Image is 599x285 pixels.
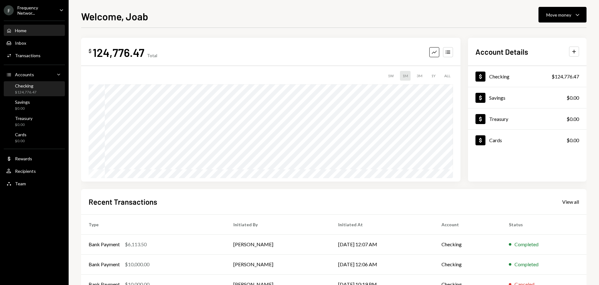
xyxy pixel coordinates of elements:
[562,198,579,205] a: View all
[331,234,434,254] td: [DATE] 12:07 AM
[226,254,331,274] td: [PERSON_NAME]
[489,137,502,143] div: Cards
[538,7,587,22] button: Move money
[4,81,65,96] a: Checking$124,776.47
[4,69,65,80] a: Accounts
[4,130,65,145] a: Cards$0.00
[475,47,528,57] h2: Account Details
[15,72,34,77] div: Accounts
[15,28,27,33] div: Home
[567,137,579,144] div: $0.00
[567,94,579,102] div: $0.00
[125,261,149,268] div: $10,000.00
[4,37,65,48] a: Inbox
[331,254,434,274] td: [DATE] 12:06 AM
[89,48,91,54] div: $
[434,234,501,254] td: Checking
[226,214,331,234] th: Initiated By
[489,95,505,101] div: Savings
[501,214,587,234] th: Status
[4,5,14,15] div: F
[4,97,65,112] a: Savings$0.00
[400,71,411,81] div: 1M
[4,165,65,177] a: Recipients
[125,241,147,248] div: $6,113.50
[15,116,32,121] div: Treasury
[89,197,157,207] h2: Recent Transactions
[147,53,157,58] div: Total
[4,153,65,164] a: Rewards
[89,261,120,268] div: Bank Payment
[226,234,331,254] td: [PERSON_NAME]
[15,53,41,58] div: Transactions
[93,45,144,59] div: 124,776.47
[385,71,396,81] div: 1W
[15,168,36,174] div: Recipients
[4,178,65,189] a: Team
[4,114,65,129] a: Treasury$0.00
[489,116,508,122] div: Treasury
[15,40,26,46] div: Inbox
[562,199,579,205] div: View all
[89,241,120,248] div: Bank Payment
[414,71,425,81] div: 3M
[489,73,509,79] div: Checking
[442,71,453,81] div: ALL
[81,214,226,234] th: Type
[15,106,30,111] div: $0.00
[514,261,538,268] div: Completed
[15,138,27,144] div: $0.00
[15,122,32,127] div: $0.00
[15,132,27,137] div: Cards
[4,25,65,36] a: Home
[468,66,587,87] a: Checking$124,776.47
[546,12,571,18] div: Move money
[429,71,438,81] div: 1Y
[567,115,579,123] div: $0.00
[331,214,434,234] th: Initiated At
[4,50,65,61] a: Transactions
[15,90,37,95] div: $124,776.47
[15,181,26,186] div: Team
[15,83,37,88] div: Checking
[468,130,587,151] a: Cards$0.00
[468,87,587,108] a: Savings$0.00
[15,99,30,105] div: Savings
[514,241,538,248] div: Completed
[468,108,587,129] a: Treasury$0.00
[17,5,54,16] div: Frequency Networ...
[552,73,579,80] div: $124,776.47
[15,156,32,161] div: Rewards
[434,254,501,274] td: Checking
[81,10,148,22] h1: Welcome, Joab
[434,214,501,234] th: Account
